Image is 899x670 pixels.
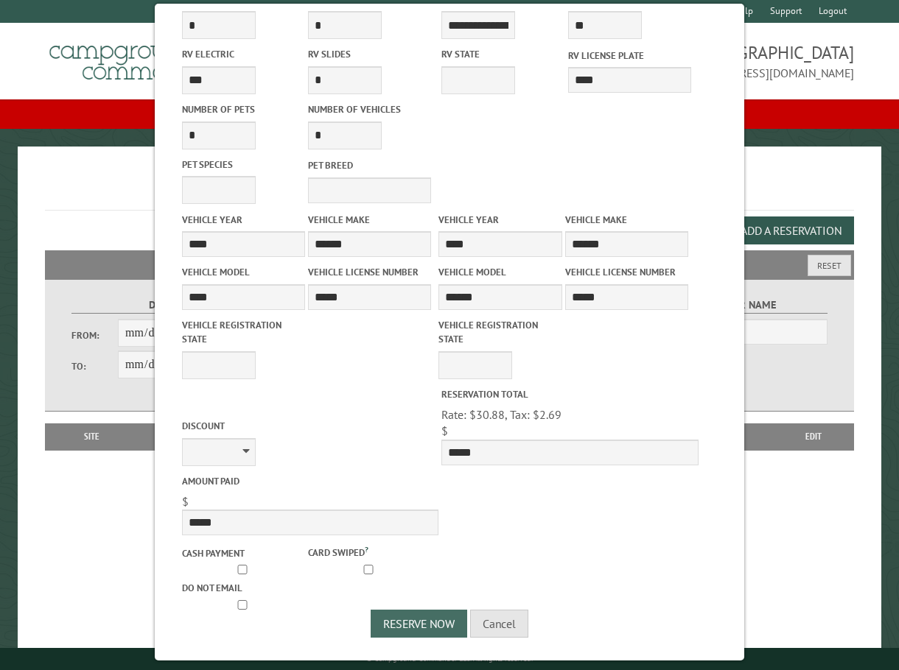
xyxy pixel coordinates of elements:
label: RV License Plate [568,49,691,63]
h1: Reservations [45,170,854,211]
button: Reserve Now [371,610,467,638]
label: Vehicle License Number [565,265,688,279]
button: Add a Reservation [728,216,854,244]
label: Discount [182,419,439,433]
button: Reset [808,255,851,276]
label: Vehicle Model [182,265,305,279]
label: Vehicle Year [438,213,562,227]
label: Number of Vehicles [308,102,431,116]
span: $ [182,494,189,509]
small: © Campground Commander LLC. All rights reserved. [366,654,533,663]
img: Campground Commander [45,29,229,86]
label: Vehicle Registration state [182,318,305,346]
label: Reservation Total [441,387,699,401]
label: RV State [441,47,564,61]
label: RV Electric [182,47,305,61]
label: Vehicle Make [308,213,431,227]
label: Vehicle License Number [308,265,431,279]
th: Dates [130,423,234,450]
label: Pet breed [308,158,431,172]
label: Pet species [182,158,305,172]
span: $ [441,423,448,438]
label: Vehicle Year [182,213,305,227]
button: Cancel [470,610,528,638]
label: Card swiped [308,543,431,560]
a: ? [365,544,368,554]
th: Edit [773,423,854,450]
label: To: [71,359,118,373]
label: Vehicle Registration state [438,318,562,346]
th: Site [52,423,130,450]
label: Vehicle Model [438,265,562,279]
label: Vehicle Make [565,213,688,227]
h2: Filters [45,250,854,278]
label: Number of Pets [182,102,305,116]
label: RV Slides [308,47,431,61]
span: Rate: $30.88, Tax: $2.69 [441,407,562,422]
label: From: [71,328,118,342]
label: Amount paid [182,474,439,488]
label: Do not email [182,581,305,595]
label: Dates [71,297,257,314]
label: Cash payment [182,546,305,560]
